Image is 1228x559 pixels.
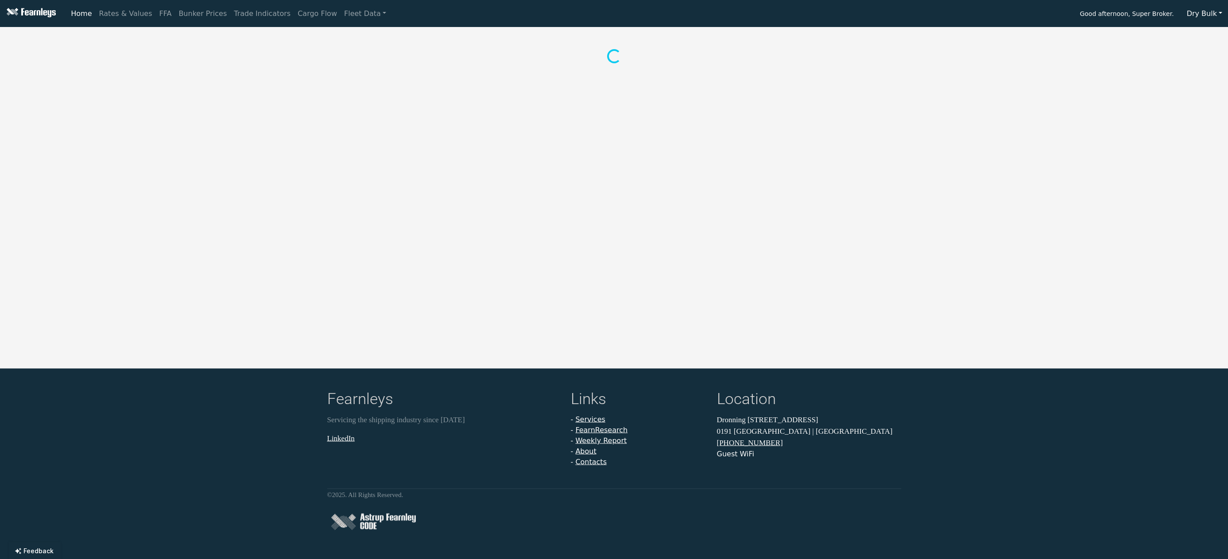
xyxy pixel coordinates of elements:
a: FearnResearch [575,426,628,434]
img: Fearnleys Logo [4,8,56,19]
p: Servicing the shipping industry since [DATE] [327,414,560,426]
a: Contacts [575,458,607,466]
button: Dry Bulk [1181,5,1228,22]
li: - [571,457,706,467]
li: - [571,436,706,446]
p: 0191 [GEOGRAPHIC_DATA] | [GEOGRAPHIC_DATA] [717,425,901,437]
a: Rates & Values [96,5,156,23]
a: Home [67,5,95,23]
a: Fleet Data [341,5,390,23]
a: LinkedIn [327,434,355,442]
p: Dronning [STREET_ADDRESS] [717,414,901,426]
h4: Links [571,390,706,411]
span: Good afternoon, Super Broker. [1080,7,1174,22]
a: Trade Indicators [230,5,294,23]
h4: Location [717,390,901,411]
h4: Fearnleys [327,390,560,411]
a: Cargo Flow [294,5,341,23]
small: © 2025 . All Rights Reserved. [327,491,403,498]
a: Weekly Report [575,436,627,445]
li: - [571,446,706,457]
li: - [571,414,706,425]
a: Services [575,415,605,424]
a: About [575,447,596,455]
a: FFA [156,5,175,23]
li: - [571,425,706,436]
a: Bunker Prices [175,5,230,23]
a: [PHONE_NUMBER] [717,439,783,447]
button: Guest WiFi [717,449,754,459]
